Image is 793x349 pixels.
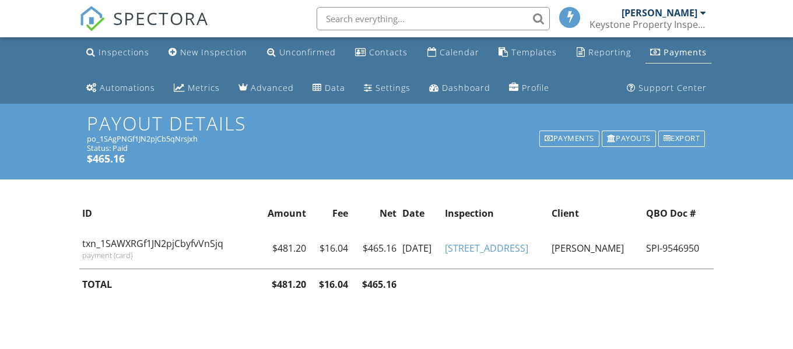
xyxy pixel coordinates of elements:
[445,242,528,255] a: [STREET_ADDRESS]
[511,47,557,58] div: Templates
[79,6,105,31] img: The Best Home Inspection Software - Spectora
[79,228,256,269] td: txn_1SAWXRGf1JN2pjCbyfvVnSjq
[494,42,562,64] a: Templates
[87,113,706,133] h1: Payout Details
[657,129,707,148] a: Export
[82,42,154,64] a: Inspections
[317,7,550,30] input: Search everything...
[100,82,155,93] div: Automations
[256,198,309,228] th: Amount
[645,42,711,64] a: Payments
[251,82,294,93] div: Advanced
[359,77,415,99] a: Settings
[539,131,599,147] div: Payments
[590,19,706,30] div: Keystone Property Inspections
[424,77,495,99] a: Dashboard
[308,77,350,99] a: Data
[350,42,412,64] a: Contacts
[423,42,484,64] a: Calendar
[99,47,149,58] div: Inspections
[164,42,252,64] a: New Inspection
[643,228,714,269] td: SPI-9546950
[180,47,247,58] div: New Inspection
[538,129,601,148] a: Payments
[442,198,549,228] th: Inspection
[638,82,707,93] div: Support Center
[658,131,706,147] div: Export
[351,198,399,228] th: Net
[622,77,711,99] a: Support Center
[79,269,256,299] th: TOTAL
[643,198,714,228] th: QBO Doc #
[549,228,643,269] td: [PERSON_NAME]
[351,228,399,269] td: $465.16
[113,6,209,30] span: SPECTORA
[262,42,341,64] a: Unconfirmed
[622,7,697,19] div: [PERSON_NAME]
[82,251,253,260] div: payment (card)
[234,77,299,99] a: Advanced
[440,47,479,58] div: Calendar
[309,198,351,228] th: Fee
[325,82,345,93] div: Data
[79,16,209,40] a: SPECTORA
[87,143,706,153] div: Status: Paid
[399,228,441,269] td: [DATE]
[82,77,160,99] a: Automations (Basic)
[309,228,351,269] td: $16.04
[442,82,490,93] div: Dashboard
[87,153,706,164] h5: $465.16
[169,77,224,99] a: Metrics
[309,269,351,299] th: $16.04
[351,269,399,299] th: $465.16
[522,82,549,93] div: Profile
[279,47,336,58] div: Unconfirmed
[188,82,220,93] div: Metrics
[602,131,656,147] div: Payouts
[376,82,410,93] div: Settings
[572,42,636,64] a: Reporting
[588,47,631,58] div: Reporting
[399,198,441,228] th: Date
[601,129,657,148] a: Payouts
[504,77,554,99] a: Company Profile
[79,198,256,228] th: ID
[369,47,408,58] div: Contacts
[87,134,706,143] div: po_1SAgPNGf1JN2pjCb5qNrsjxh
[256,228,309,269] td: $481.20
[549,198,643,228] th: Client
[664,47,707,58] div: Payments
[256,269,309,299] th: $481.20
